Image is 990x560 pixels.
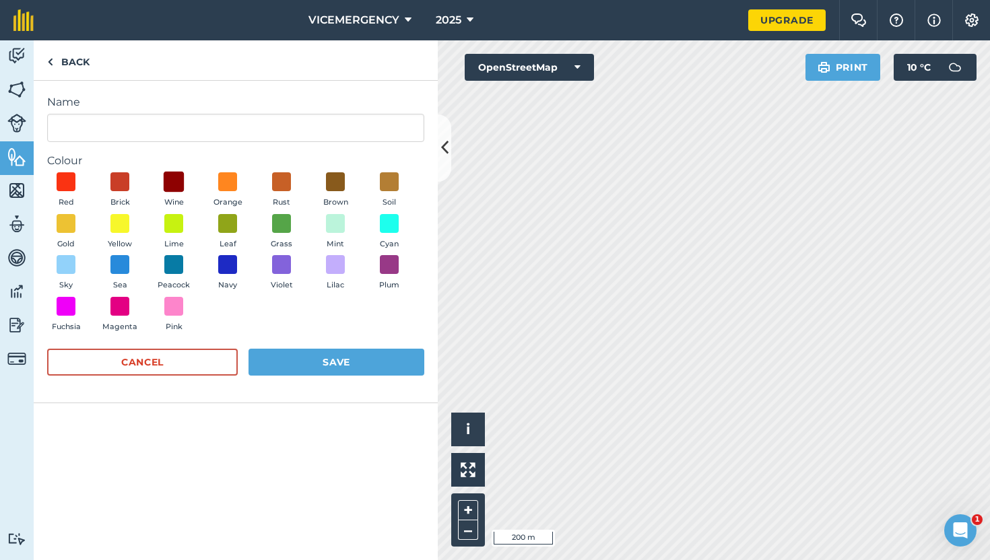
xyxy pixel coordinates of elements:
img: svg+xml;base64,PD94bWwgdmVyc2lvbj0iMS4wIiBlbmNvZGluZz0idXRmLTgiPz4KPCEtLSBHZW5lcmF0b3I6IEFkb2JlIE... [7,114,26,133]
button: Save [249,349,424,376]
button: Violet [263,255,300,291]
img: svg+xml;base64,PD94bWwgdmVyc2lvbj0iMS4wIiBlbmNvZGluZz0idXRmLTgiPz4KPCEtLSBHZW5lcmF0b3I6IEFkb2JlIE... [7,46,26,66]
button: Pink [155,297,193,333]
button: Plum [370,255,408,291]
button: Sea [101,255,139,291]
button: Fuchsia [47,297,85,333]
img: svg+xml;base64,PHN2ZyB4bWxucz0iaHR0cDovL3d3dy53My5vcmcvMjAwMC9zdmciIHdpZHRoPSI1NiIgaGVpZ2h0PSI2MC... [7,180,26,201]
button: Magenta [101,297,139,333]
button: Navy [209,255,246,291]
img: svg+xml;base64,PHN2ZyB4bWxucz0iaHR0cDovL3d3dy53My5vcmcvMjAwMC9zdmciIHdpZHRoPSIxNyIgaGVpZ2h0PSIxNy... [927,12,941,28]
span: i [466,421,470,438]
img: svg+xml;base64,PHN2ZyB4bWxucz0iaHR0cDovL3d3dy53My5vcmcvMjAwMC9zdmciIHdpZHRoPSI1NiIgaGVpZ2h0PSI2MC... [7,79,26,100]
button: 10 °C [894,54,977,81]
img: svg+xml;base64,PD94bWwgdmVyc2lvbj0iMS4wIiBlbmNvZGluZz0idXRmLTgiPz4KPCEtLSBHZW5lcmF0b3I6IEFkb2JlIE... [7,281,26,302]
span: Peacock [158,279,190,291]
img: Two speech bubbles overlapping with the left bubble in the forefront [851,13,867,27]
iframe: Intercom live chat [944,514,977,547]
button: OpenStreetMap [465,54,594,81]
span: Wine [164,197,184,209]
button: Orange [209,172,246,209]
span: Lime [164,238,184,250]
button: i [451,413,485,446]
span: Grass [271,238,292,250]
button: Grass [263,214,300,250]
span: Pink [166,321,183,333]
img: svg+xml;base64,PD94bWwgdmVyc2lvbj0iMS4wIiBlbmNvZGluZz0idXRmLTgiPz4KPCEtLSBHZW5lcmF0b3I6IEFkb2JlIE... [7,532,26,545]
button: Rust [263,172,300,209]
img: A question mark icon [888,13,904,27]
span: Brick [110,197,130,209]
span: Plum [379,279,399,291]
span: Lilac [327,279,344,291]
span: 10 ° C [907,54,931,81]
button: Lime [155,214,193,250]
button: Leaf [209,214,246,250]
img: svg+xml;base64,PD94bWwgdmVyc2lvbj0iMS4wIiBlbmNvZGluZz0idXRmLTgiPz4KPCEtLSBHZW5lcmF0b3I6IEFkb2JlIE... [7,214,26,234]
span: 2025 [436,12,461,28]
button: Print [805,54,881,81]
img: svg+xml;base64,PD94bWwgdmVyc2lvbj0iMS4wIiBlbmNvZGluZz0idXRmLTgiPz4KPCEtLSBHZW5lcmF0b3I6IEFkb2JlIE... [7,349,26,368]
button: Cancel [47,349,238,376]
label: Colour [47,153,424,169]
button: + [458,500,478,520]
button: Sky [47,255,85,291]
span: Magenta [102,321,137,333]
span: Mint [327,238,344,250]
span: Cyan [380,238,399,250]
img: fieldmargin Logo [13,9,34,31]
span: Yellow [108,238,132,250]
a: Upgrade [748,9,826,31]
img: svg+xml;base64,PHN2ZyB4bWxucz0iaHR0cDovL3d3dy53My5vcmcvMjAwMC9zdmciIHdpZHRoPSIxOSIgaGVpZ2h0PSIyNC... [818,59,830,75]
span: Rust [273,197,290,209]
img: Four arrows, one pointing top left, one top right, one bottom right and the last bottom left [461,462,475,477]
span: 1 [972,514,983,525]
span: Navy [218,279,237,291]
button: Brick [101,172,139,209]
button: – [458,520,478,540]
img: svg+xml;base64,PD94bWwgdmVyc2lvbj0iMS4wIiBlbmNvZGluZz0idXRmLTgiPz4KPCEtLSBHZW5lcmF0b3I6IEFkb2JlIE... [942,54,968,81]
button: Mint [317,214,354,250]
img: svg+xml;base64,PD94bWwgdmVyc2lvbj0iMS4wIiBlbmNvZGluZz0idXRmLTgiPz4KPCEtLSBHZW5lcmF0b3I6IEFkb2JlIE... [7,315,26,335]
button: Brown [317,172,354,209]
span: VICEMERGENCY [308,12,399,28]
img: svg+xml;base64,PHN2ZyB4bWxucz0iaHR0cDovL3d3dy53My5vcmcvMjAwMC9zdmciIHdpZHRoPSI5IiBoZWlnaHQ9IjI0Ii... [47,54,53,70]
button: Peacock [155,255,193,291]
span: Soil [383,197,396,209]
span: Violet [271,279,293,291]
button: Gold [47,214,85,250]
span: Red [59,197,74,209]
button: Soil [370,172,408,209]
span: Orange [213,197,242,209]
button: Yellow [101,214,139,250]
button: Wine [155,172,193,209]
span: Leaf [220,238,236,250]
span: Brown [323,197,348,209]
button: Red [47,172,85,209]
label: Name [47,94,424,110]
button: Lilac [317,255,354,291]
span: Sea [113,279,127,291]
span: Gold [57,238,75,250]
button: Cyan [370,214,408,250]
a: Back [34,40,103,80]
img: svg+xml;base64,PD94bWwgdmVyc2lvbj0iMS4wIiBlbmNvZGluZz0idXRmLTgiPz4KPCEtLSBHZW5lcmF0b3I6IEFkb2JlIE... [7,248,26,268]
img: svg+xml;base64,PHN2ZyB4bWxucz0iaHR0cDovL3d3dy53My5vcmcvMjAwMC9zdmciIHdpZHRoPSI1NiIgaGVpZ2h0PSI2MC... [7,147,26,167]
span: Fuchsia [52,321,81,333]
img: A cog icon [964,13,980,27]
span: Sky [59,279,73,291]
